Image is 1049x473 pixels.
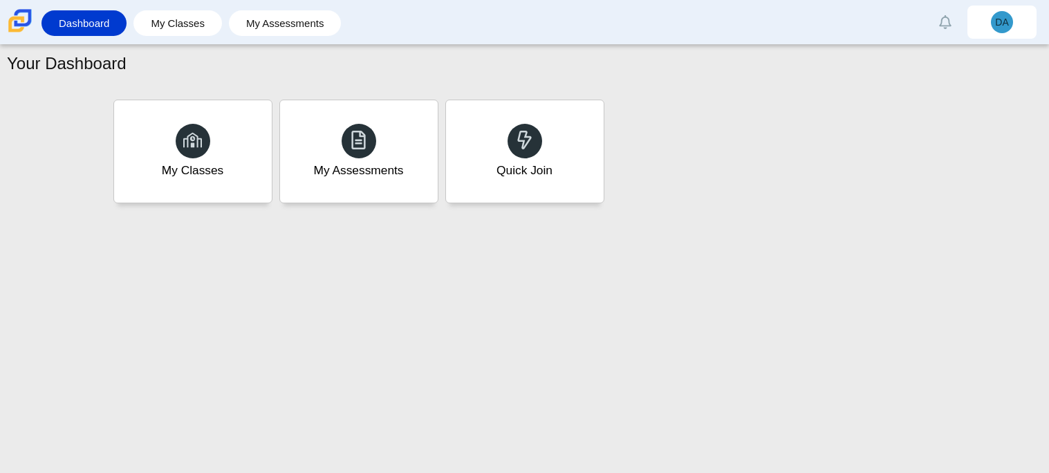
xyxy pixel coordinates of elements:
div: My Classes [162,162,224,179]
div: My Assessments [314,162,404,179]
a: My Assessments [236,10,335,36]
a: Quick Join [445,100,604,203]
a: Dashboard [48,10,120,36]
img: Carmen School of Science & Technology [6,6,35,35]
h1: Your Dashboard [7,52,127,75]
div: Quick Join [496,162,553,179]
a: DA [967,6,1037,39]
a: My Classes [113,100,272,203]
a: Alerts [930,7,960,37]
span: DA [995,17,1008,27]
a: Carmen School of Science & Technology [6,26,35,37]
a: My Assessments [279,100,438,203]
a: My Classes [140,10,215,36]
